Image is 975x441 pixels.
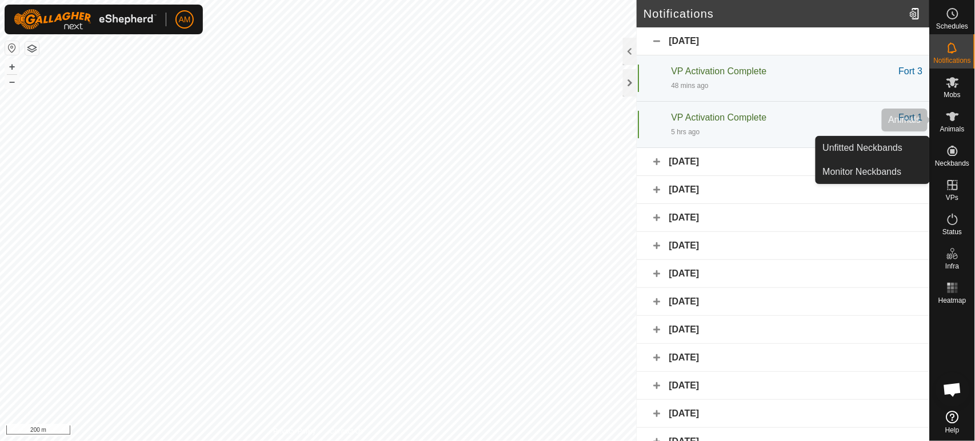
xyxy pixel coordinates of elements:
span: AM [179,14,191,26]
div: [DATE] [637,288,929,316]
button: + [5,60,19,74]
div: 5 hrs ago [671,127,700,137]
h2: Notifications [644,7,905,21]
button: Map Layers [25,42,39,55]
div: Open chat [936,372,970,407]
a: Contact Us [330,426,363,436]
div: [DATE] [637,148,929,176]
span: VP Activation Complete [671,66,766,76]
span: Neckbands [935,160,969,167]
div: [DATE] [637,316,929,344]
img: Gallagher Logo [14,9,157,30]
div: 48 mins ago [671,81,708,91]
div: [DATE] [637,204,929,232]
div: [DATE] [637,372,929,400]
div: [DATE] [637,260,929,288]
span: Mobs [944,91,961,98]
div: [DATE] [637,27,929,55]
div: [DATE] [637,176,929,204]
button: Reset Map [5,41,19,55]
div: Fort 1 [898,111,922,125]
span: Status [942,228,962,235]
span: Monitor Neckbands [823,165,902,179]
span: Notifications [934,57,971,64]
a: Privacy Policy [273,426,316,436]
span: Help [945,427,960,434]
a: Monitor Neckbands [816,161,929,183]
span: Schedules [936,23,968,30]
span: Infra [945,263,959,270]
span: VPs [946,194,958,201]
button: – [5,75,19,89]
div: [DATE] [637,344,929,372]
span: Heatmap [938,297,966,304]
div: Fort 3 [898,65,922,78]
span: Unfitted Neckbands [823,141,903,155]
span: Animals [940,126,965,133]
a: Help [930,406,975,438]
span: VP Activation Complete [671,113,766,122]
div: [DATE] [637,232,929,260]
a: Unfitted Neckbands [816,137,929,159]
div: [DATE] [637,400,929,428]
